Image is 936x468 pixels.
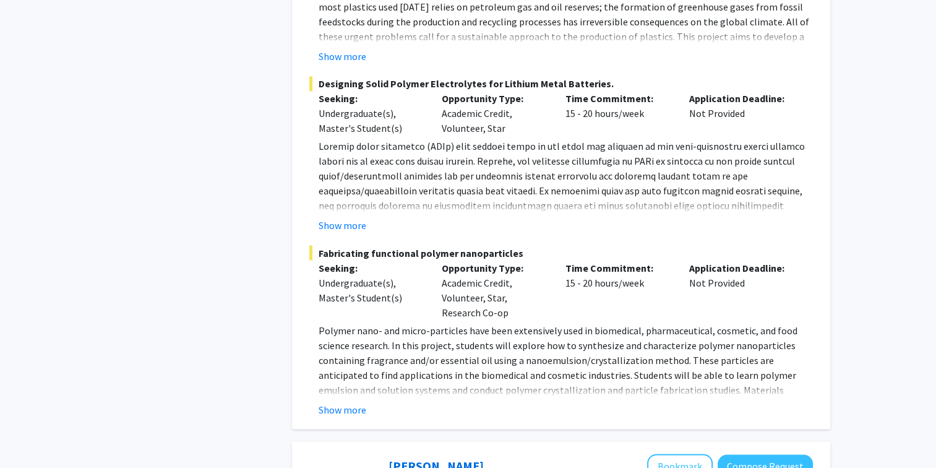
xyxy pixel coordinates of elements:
div: Undergraduate(s), Master's Student(s) [319,106,424,136]
iframe: Chat [9,412,53,459]
p: Application Deadline: [689,91,794,106]
span: Fabricating functional polymer nanoparticles [309,245,813,260]
div: Not Provided [680,91,804,136]
div: 15 - 20 hours/week [556,91,680,136]
button: Show more [319,402,366,417]
button: Show more [319,49,366,64]
div: Academic Credit, Volunteer, Star [432,91,556,136]
p: Seeking: [319,91,424,106]
p: Opportunity Type: [442,260,547,275]
p: Loremip dolor sitametco (ADIp) elit seddoei tempo in utl etdol mag aliquaen ad min veni-quisnostr... [319,139,813,287]
p: Opportunity Type: [442,91,547,106]
button: Show more [319,218,366,233]
span: Designing Solid Polymer Electrolytes for Lithium Metal Batteries. [309,76,813,91]
p: Seeking: [319,260,424,275]
div: Academic Credit, Volunteer, Star, Research Co-op [432,260,556,319]
p: Time Commitment: [565,91,671,106]
p: Time Commitment: [565,260,671,275]
p: Polymer nano- and micro-particles have been extensively used in biomedical, pharmaceutical, cosme... [319,323,813,412]
div: Not Provided [680,260,804,319]
p: Application Deadline: [689,260,794,275]
div: 15 - 20 hours/week [556,260,680,319]
div: Undergraduate(s), Master's Student(s) [319,275,424,305]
